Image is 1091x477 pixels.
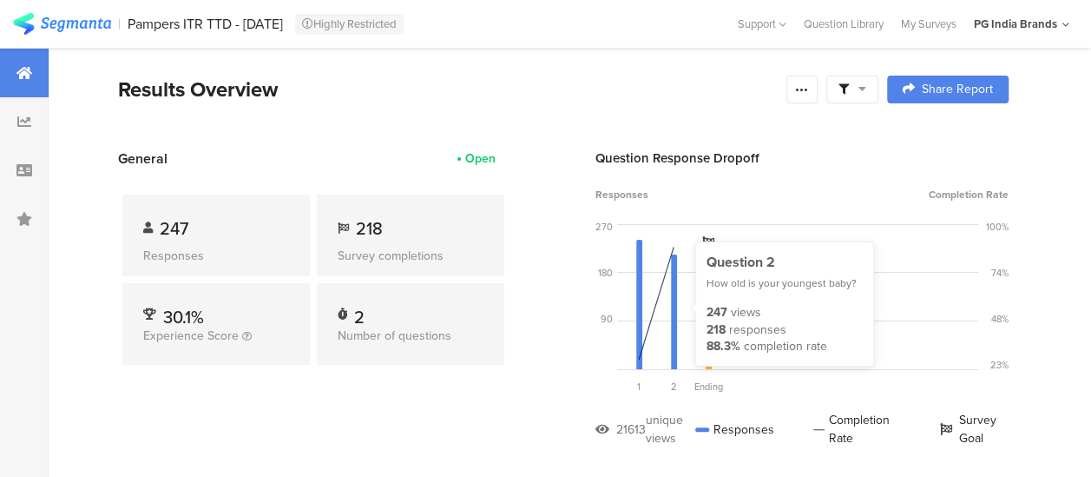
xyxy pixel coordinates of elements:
[990,358,1009,372] div: 23%
[354,304,365,321] div: 2
[986,220,1009,234] div: 100%
[707,276,863,291] div: How old is your youngest baby?
[356,215,383,242] span: 218
[616,421,646,439] div: 21613
[595,220,613,234] div: 270
[729,321,786,339] div: responses
[595,149,1009,168] div: Question Response Dropoff
[143,247,289,265] div: Responses
[707,321,726,339] div: 218
[118,14,121,34] div: |
[646,411,695,447] div: unique views
[598,266,613,280] div: 180
[637,380,641,394] span: 1
[707,304,727,321] div: 247
[163,304,204,330] span: 30.1%
[744,338,827,355] div: completion rate
[691,380,726,394] div: Ending
[118,74,778,105] div: Results Overview
[702,236,714,248] i: Survey Goal
[338,327,451,345] span: Number of questions
[974,16,1057,32] div: PG India Brands
[738,10,786,37] div: Support
[707,338,740,355] div: 88.3%
[128,16,283,32] div: Pampers ITR TTD - [DATE]
[892,16,965,32] a: My Surveys
[143,327,239,345] span: Experience Score
[13,13,111,35] img: segmanta logo
[160,215,188,242] span: 247
[465,149,496,168] div: Open
[991,266,1009,280] div: 74%
[929,187,1009,202] span: Completion Rate
[922,83,993,96] span: Share Report
[991,312,1009,326] div: 48%
[813,411,901,447] div: Completion Rate
[338,247,483,265] div: Survey completions
[940,411,1009,447] div: Survey Goal
[595,187,648,202] span: Responses
[118,149,168,169] span: General
[707,253,863,272] div: Question 2
[795,16,892,32] a: Question Library
[295,14,404,35] div: Highly Restricted
[695,411,774,447] div: Responses
[671,380,677,394] span: 2
[731,304,761,321] div: views
[601,312,613,326] div: 90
